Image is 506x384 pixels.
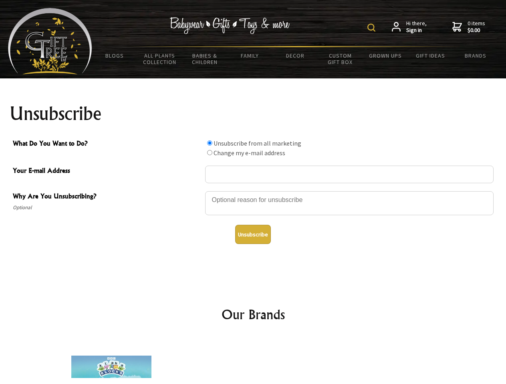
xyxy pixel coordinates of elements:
[363,47,408,64] a: Grown Ups
[214,149,285,157] label: Change my e-mail address
[92,47,137,64] a: BLOGS
[392,20,427,34] a: Hi there,Sign in
[468,27,485,34] strong: $0.00
[13,203,201,212] span: Optional
[137,47,183,70] a: All Plants Collection
[10,104,497,123] h1: Unsubscribe
[318,47,363,70] a: Custom Gift Box
[214,139,301,147] label: Unsubscribe from all marketing
[453,47,498,64] a: Brands
[406,20,427,34] span: Hi there,
[8,8,92,74] img: Babyware - Gifts - Toys and more...
[468,20,485,34] span: 0 items
[205,191,494,215] textarea: Why Are You Unsubscribing?
[272,47,318,64] a: Decor
[182,47,228,70] a: Babies & Children
[170,17,290,34] img: Babywear - Gifts - Toys & more
[13,166,201,177] span: Your E-mail Address
[207,150,212,155] input: What Do You Want to Do?
[205,166,494,183] input: Your E-mail Address
[16,305,490,324] h2: Our Brands
[406,27,427,34] strong: Sign in
[13,138,201,150] span: What Do You Want to Do?
[452,20,485,34] a: 0 items$0.00
[13,191,201,203] span: Why Are You Unsubscribing?
[207,140,212,146] input: What Do You Want to Do?
[228,47,273,64] a: Family
[367,24,375,32] img: product search
[408,47,453,64] a: Gift Ideas
[235,225,271,244] button: Unsubscribe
